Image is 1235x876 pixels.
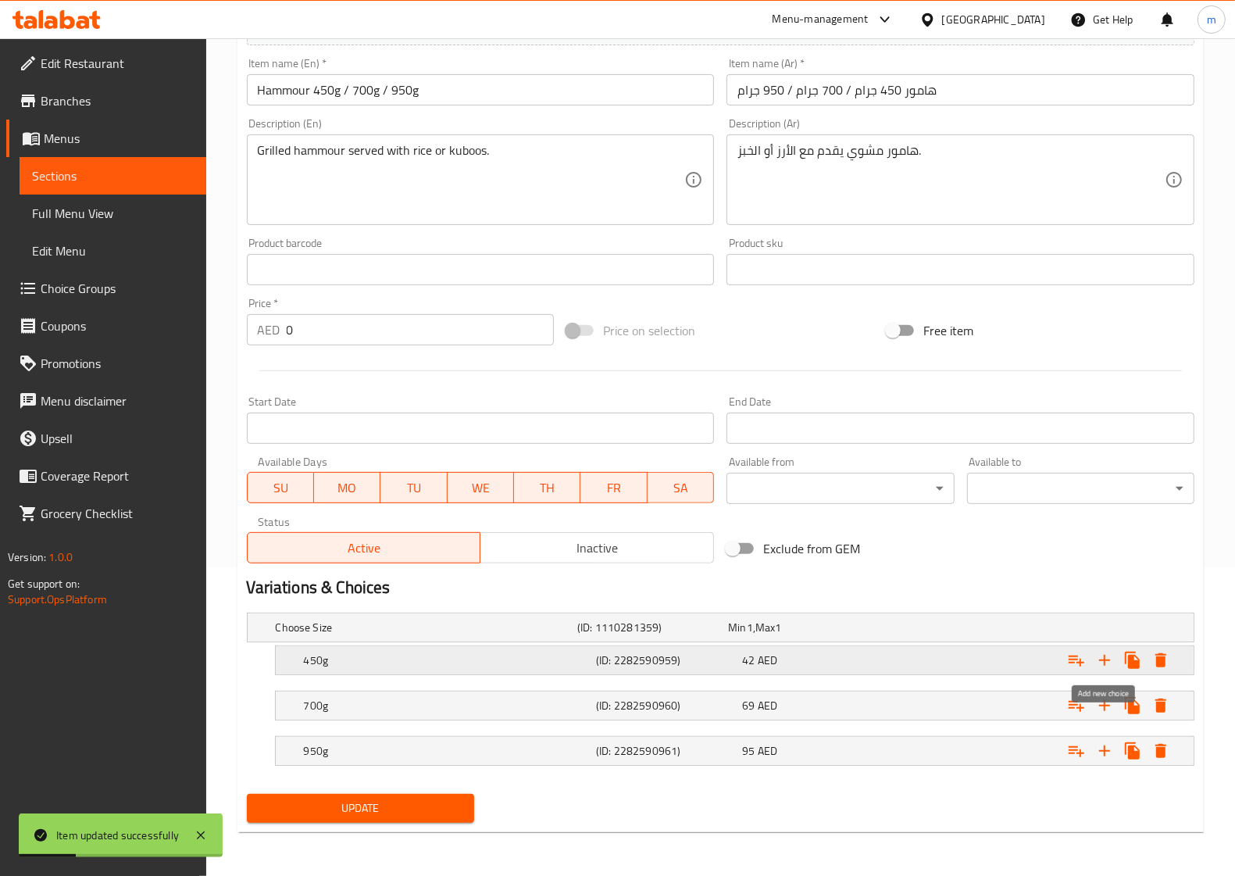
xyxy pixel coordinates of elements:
div: Expand [248,613,1194,642]
span: WE [454,477,508,499]
span: AED [758,741,777,761]
a: Branches [6,82,206,120]
span: Min [728,617,746,638]
button: Add choice group [1062,737,1090,765]
span: Promotions [41,354,194,373]
span: Sections [32,166,194,185]
h5: 950g [304,743,590,759]
a: Full Menu View [20,195,206,232]
input: Please enter product sku [726,254,1194,285]
button: Add new choice [1090,737,1119,765]
span: 1.0.0 [48,547,73,567]
button: Active [247,532,481,563]
a: Coverage Report [6,457,206,495]
button: Delete 950g [1147,737,1175,765]
a: Menu disclaimer [6,382,206,420]
button: TH [514,472,580,503]
h5: (ID: 2282590959) [596,653,736,668]
div: Expand [276,737,1194,765]
span: AED [758,650,777,670]
button: TU [380,472,447,503]
span: MO [320,477,374,499]
span: Branches [41,91,194,110]
span: m [1207,11,1216,28]
a: Support.OpsPlatform [8,589,107,610]
span: Active [254,537,475,560]
a: Grocery Checklist [6,495,206,532]
button: Add choice group [1062,692,1090,720]
span: Free item [923,321,973,340]
span: 1 [747,617,753,638]
input: Please enter product barcode [247,254,715,285]
h5: Choose Size [276,620,571,635]
span: Update [259,799,462,818]
div: Menu-management [773,10,869,29]
h5: 700g [304,698,590,713]
span: TH [520,477,574,499]
button: Add choice group [1062,646,1090,674]
a: Choice Groups [6,270,206,307]
span: Upsell [41,429,194,448]
span: AED [758,695,777,716]
span: Full Menu View [32,204,194,223]
span: SU [254,477,308,499]
div: , [728,620,873,635]
button: SA [648,472,714,503]
h5: (ID: 2282590961) [596,743,736,759]
a: Edit Restaurant [6,45,206,82]
div: ​ [726,473,954,504]
input: Please enter price [287,314,555,345]
span: Menus [44,129,194,148]
button: Clone new choice [1119,737,1147,765]
input: Enter name Ar [726,74,1194,105]
span: 95 [742,741,755,761]
span: Get support on: [8,574,80,594]
span: Coverage Report [41,467,194,485]
div: Item updated successfully [56,827,179,844]
h5: 450g [304,653,590,668]
button: Add new choice [1090,692,1119,720]
button: Inactive [480,532,714,563]
a: Coupons [6,307,206,345]
span: Version: [8,547,46,567]
button: Clone new choice [1119,646,1147,674]
button: Delete 450g [1147,646,1175,674]
span: Edit Restaurant [41,54,194,73]
textarea: Grilled hammour served with rice or kuboos. [258,143,685,217]
span: Grocery Checklist [41,504,194,523]
span: FR [587,477,641,499]
button: SU [247,472,314,503]
span: Inactive [487,537,708,560]
span: Edit Menu [32,241,194,260]
input: Enter name En [247,74,715,105]
div: ​ [967,473,1194,504]
span: Max [755,617,775,638]
a: Menus [6,120,206,157]
span: SA [654,477,708,499]
p: AED [258,320,280,339]
button: WE [448,472,514,503]
button: MO [314,472,380,503]
a: Sections [20,157,206,195]
h2: Variations & Choices [247,576,1194,599]
textarea: هامور مشوي يقدم مع الأرز أو الخبز. [737,143,1165,217]
span: 42 [742,650,755,670]
div: Expand [276,692,1194,720]
a: Upsell [6,420,206,457]
h5: (ID: 1110281359) [577,620,722,635]
button: Clone new choice [1119,692,1147,720]
span: 69 [742,695,755,716]
span: Exclude from GEM [763,539,860,558]
span: Price on selection [603,321,695,340]
span: Menu disclaimer [41,392,194,410]
button: Delete 700g [1147,692,1175,720]
span: TU [387,477,441,499]
div: [GEOGRAPHIC_DATA] [942,11,1045,28]
span: 1 [775,617,781,638]
h5: (ID: 2282590960) [596,698,736,713]
button: FR [580,472,647,503]
a: Promotions [6,345,206,382]
button: Update [247,794,474,823]
span: Coupons [41,316,194,335]
a: Edit Menu [20,232,206,270]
